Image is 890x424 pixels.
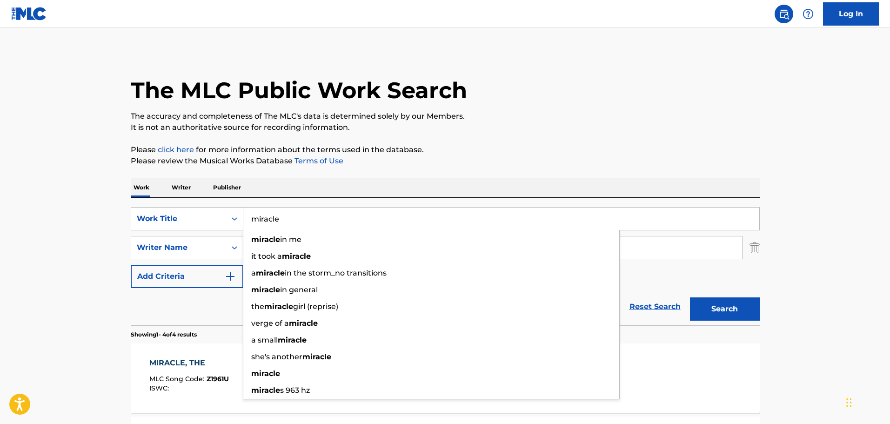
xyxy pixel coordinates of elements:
[843,379,890,424] iframe: Chat Widget
[293,156,343,165] a: Terms of Use
[137,213,221,224] div: Work Title
[803,8,814,20] img: help
[690,297,760,321] button: Search
[210,178,244,197] p: Publisher
[251,336,278,344] span: a small
[256,269,285,277] strong: miracle
[131,144,760,155] p: Please for more information about the terms used in the database.
[131,207,760,325] form: Search Form
[131,178,152,197] p: Work
[131,265,243,288] button: Add Criteria
[251,369,280,378] strong: miracle
[158,145,194,154] a: click here
[749,236,760,259] img: Delete Criterion
[131,76,467,104] h1: The MLC Public Work Search
[131,122,760,133] p: It is not an authoritative source for recording information.
[823,2,879,26] a: Log In
[302,352,331,361] strong: miracle
[293,302,338,311] span: girl (reprise)
[251,302,264,311] span: the
[846,389,852,417] div: Drag
[137,242,221,253] div: Writer Name
[778,8,790,20] img: search
[131,343,760,413] a: MIRACLE, THEMLC Song Code:Z1961UISWC:Writers (1)[PERSON_NAME]Recording Artists (1)[PERSON_NAME]To...
[149,384,171,392] span: ISWC :
[285,269,387,277] span: in the storm_no transitions
[251,269,256,277] span: a
[775,5,793,23] a: Public Search
[264,302,293,311] strong: miracle
[251,235,280,244] strong: miracle
[251,285,280,294] strong: miracle
[799,5,817,23] div: Help
[280,285,318,294] span: in general
[169,178,194,197] p: Writer
[278,336,307,344] strong: miracle
[251,319,289,328] span: verge of a
[207,375,229,383] span: Z1961U
[131,111,760,122] p: The accuracy and completeness of The MLC's data is determined solely by our Members.
[625,296,685,317] a: Reset Search
[280,235,301,244] span: in me
[251,252,282,261] span: it took a
[131,155,760,167] p: Please review the Musical Works Database
[251,386,280,395] strong: miracle
[149,375,207,383] span: MLC Song Code :
[149,357,229,369] div: MIRACLE, THE
[11,7,47,20] img: MLC Logo
[131,330,197,339] p: Showing 1 - 4 of 4 results
[289,319,318,328] strong: miracle
[251,352,302,361] span: she's another
[225,271,236,282] img: 9d2ae6d4665cec9f34b9.svg
[280,386,310,395] span: s 963 hz
[282,252,311,261] strong: miracle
